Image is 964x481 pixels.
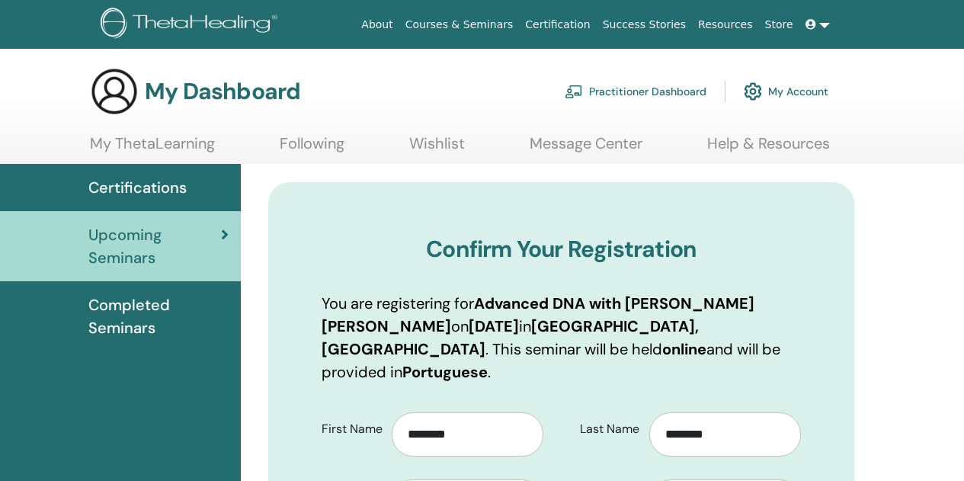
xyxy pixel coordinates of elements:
[744,75,828,108] a: My Account
[90,134,215,164] a: My ThetaLearning
[402,362,488,382] b: Portuguese
[88,176,187,199] span: Certifications
[145,78,300,105] h3: My Dashboard
[519,11,596,39] a: Certification
[759,11,799,39] a: Store
[88,293,229,339] span: Completed Seminars
[88,223,221,269] span: Upcoming Seminars
[662,339,706,359] b: online
[469,316,519,336] b: [DATE]
[399,11,520,39] a: Courses & Seminars
[101,8,283,42] img: logo.png
[409,134,465,164] a: Wishlist
[744,79,762,104] img: cog.svg
[322,293,754,336] b: Advanced DNA with [PERSON_NAME] [PERSON_NAME]
[565,85,583,98] img: chalkboard-teacher.svg
[597,11,692,39] a: Success Stories
[280,134,344,164] a: Following
[565,75,706,108] a: Practitioner Dashboard
[707,134,830,164] a: Help & Resources
[692,11,759,39] a: Resources
[355,11,399,39] a: About
[568,415,650,444] label: Last Name
[530,134,642,164] a: Message Center
[322,292,801,383] p: You are registering for on in . This seminar will be held and will be provided in .
[322,236,801,263] h3: Confirm Your Registration
[310,415,392,444] label: First Name
[90,67,139,116] img: generic-user-icon.jpg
